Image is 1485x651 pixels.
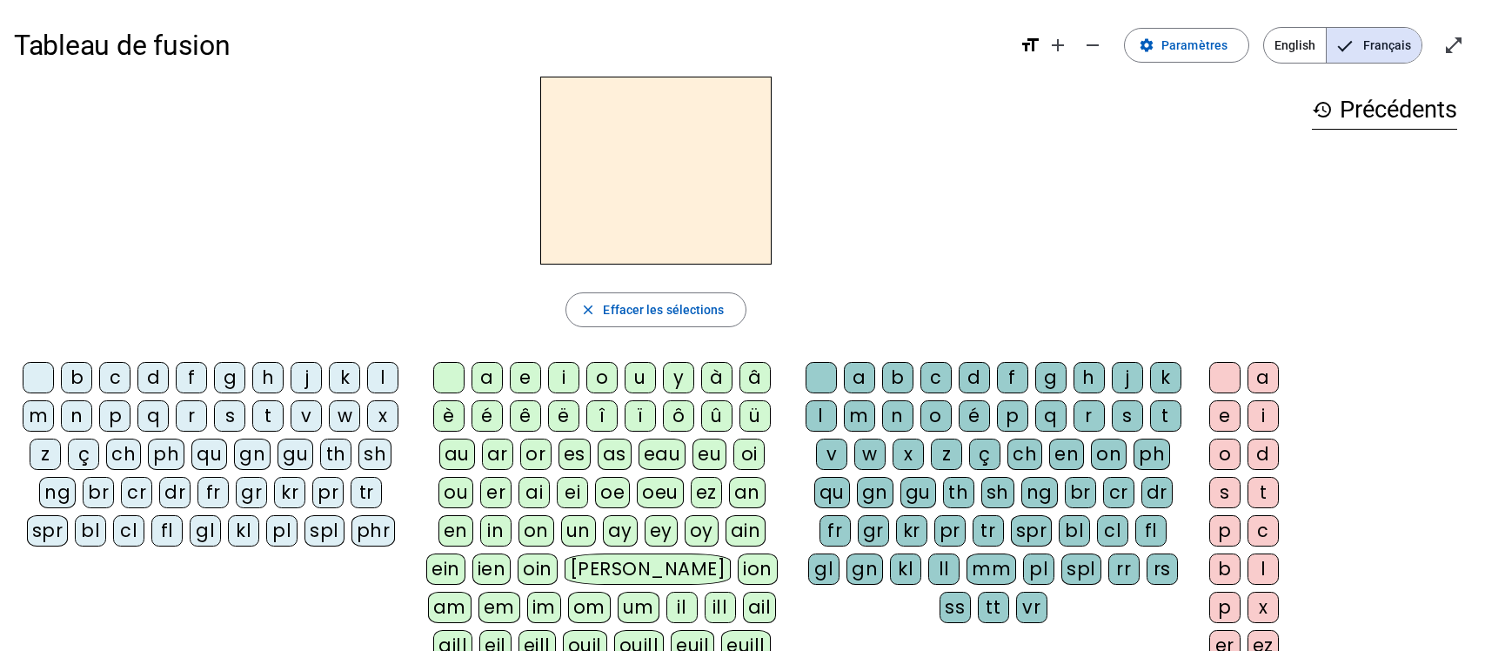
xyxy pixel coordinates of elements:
[559,439,591,470] div: es
[274,477,305,508] div: kr
[176,400,207,432] div: r
[1264,28,1326,63] span: English
[1011,515,1053,547] div: spr
[113,515,144,547] div: cl
[1112,400,1143,432] div: s
[367,362,398,393] div: l
[472,400,503,432] div: é
[1209,400,1241,432] div: e
[61,362,92,393] div: b
[1061,554,1101,585] div: spl
[1124,28,1249,63] button: Paramètres
[1047,35,1068,56] mat-icon: add
[618,592,659,623] div: um
[329,400,360,432] div: w
[1082,35,1103,56] mat-icon: remove
[739,400,771,432] div: ü
[1209,554,1241,585] div: b
[291,362,322,393] div: j
[1074,400,1105,432] div: r
[967,554,1016,585] div: mm
[1161,35,1227,56] span: Paramètres
[1075,28,1110,63] button: Diminuer la taille de la police
[197,477,229,508] div: fr
[814,477,850,508] div: qu
[1016,592,1047,623] div: vr
[214,400,245,432] div: s
[882,400,913,432] div: n
[857,477,893,508] div: gn
[931,439,962,470] div: z
[586,362,618,393] div: o
[518,477,550,508] div: ai
[148,439,184,470] div: ph
[520,439,552,470] div: or
[557,477,588,508] div: ei
[159,477,191,508] div: dr
[1065,477,1096,508] div: br
[1312,91,1457,130] h3: Précédents
[806,400,837,432] div: l
[663,362,694,393] div: y
[580,302,596,318] mat-icon: close
[1007,439,1042,470] div: ch
[844,400,875,432] div: m
[518,515,554,547] div: on
[548,400,579,432] div: ë
[480,477,512,508] div: er
[663,400,694,432] div: ô
[844,362,875,393] div: a
[846,554,883,585] div: gn
[61,400,92,432] div: n
[1059,515,1090,547] div: bl
[705,592,736,623] div: ill
[1436,28,1471,63] button: Entrer en plein écran
[900,477,936,508] div: gu
[518,554,558,585] div: oin
[1248,362,1279,393] div: a
[997,400,1028,432] div: p
[433,400,465,432] div: è
[858,515,889,547] div: gr
[598,439,632,470] div: as
[320,439,351,470] div: th
[1209,515,1241,547] div: p
[291,400,322,432] div: v
[472,554,512,585] div: ien
[729,477,766,508] div: an
[106,439,141,470] div: ch
[920,362,952,393] div: c
[819,515,851,547] div: fr
[1035,400,1067,432] div: q
[510,400,541,432] div: ê
[561,515,596,547] div: un
[565,554,731,585] div: [PERSON_NAME]
[312,477,344,508] div: pr
[685,515,719,547] div: oy
[304,515,344,547] div: spl
[743,592,777,623] div: ail
[252,362,284,393] div: h
[920,400,952,432] div: o
[439,439,475,470] div: au
[351,477,382,508] div: tr
[39,477,76,508] div: ng
[14,17,1006,73] h1: Tableau de fusion
[478,592,520,623] div: em
[428,592,472,623] div: am
[568,592,611,623] div: om
[666,592,698,623] div: il
[1139,37,1154,53] mat-icon: settings
[1248,400,1279,432] div: i
[603,515,638,547] div: ay
[586,400,618,432] div: î
[228,515,259,547] div: kl
[23,400,54,432] div: m
[68,439,99,470] div: ç
[1035,362,1067,393] div: g
[733,439,765,470] div: oi
[27,515,69,547] div: spr
[75,515,106,547] div: bl
[426,554,465,585] div: ein
[1049,439,1084,470] div: en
